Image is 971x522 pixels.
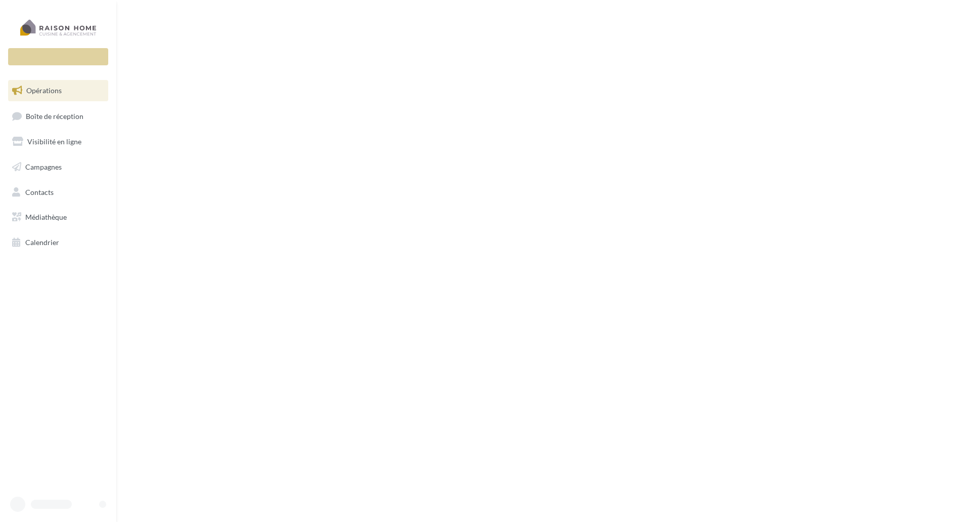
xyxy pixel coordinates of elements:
[26,86,62,95] span: Opérations
[8,48,108,65] div: Nouvelle campagne
[25,187,54,196] span: Contacts
[6,182,110,203] a: Contacts
[6,156,110,178] a: Campagnes
[6,131,110,152] a: Visibilité en ligne
[26,111,83,120] span: Boîte de réception
[25,163,62,171] span: Campagnes
[6,80,110,101] a: Opérations
[6,105,110,127] a: Boîte de réception
[25,238,59,247] span: Calendrier
[6,232,110,253] a: Calendrier
[25,213,67,221] span: Médiathèque
[27,137,81,146] span: Visibilité en ligne
[6,207,110,228] a: Médiathèque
